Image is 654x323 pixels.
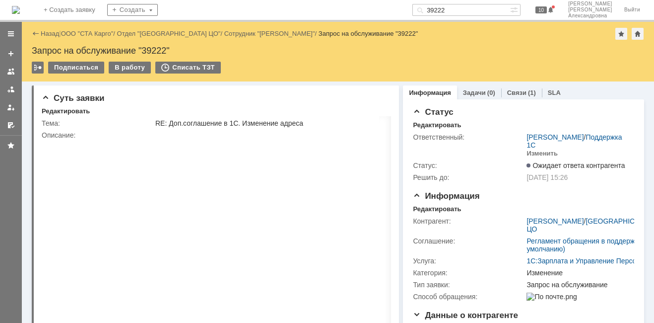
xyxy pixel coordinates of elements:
[3,99,19,115] a: Мои заявки
[526,150,558,158] div: Изменить
[3,64,19,80] a: Заявки на командах
[526,173,568,181] span: [DATE] 15:26
[526,161,625,169] span: Ожидает ответа контрагента
[510,4,520,14] span: Расширенный поиск
[526,133,622,149] a: Поддержка 1С
[413,269,524,277] div: Категория:
[413,161,524,169] div: Статус:
[32,62,44,74] div: Работа с массовостью
[224,30,315,37] a: Сотрудник "[PERSON_NAME]"
[3,81,19,97] a: Заявки в моей ответственности
[615,28,627,40] div: Добавить в избранное
[413,293,524,301] div: Способ обращения:
[526,237,653,253] a: Регламент обращения в поддержку (по умолчанию)
[12,6,20,14] a: Перейти на домашнюю страницу
[632,28,644,40] div: Сделать домашней страницей
[42,131,389,139] div: Описание:
[409,89,451,96] a: Информация
[117,30,224,37] div: /
[413,217,524,225] div: Контрагент:
[463,89,486,96] a: Задачи
[413,311,518,320] span: Данные о контрагенте
[535,6,547,13] span: 10
[413,173,524,181] div: Решить до:
[526,133,584,141] a: [PERSON_NAME]
[3,46,19,62] a: Создать заявку
[568,1,612,7] span: [PERSON_NAME]
[42,119,153,127] div: Тема:
[61,30,114,37] a: ООО "СТА Карго"
[507,89,526,96] a: Связи
[487,89,495,96] div: (0)
[155,119,387,127] div: RE: Доп.соглашение в 1С. Изменение адреса
[526,133,630,149] div: /
[413,107,453,117] span: Статус
[413,237,524,245] div: Соглашение:
[413,205,461,213] div: Редактировать
[41,30,59,37] a: Назад
[568,7,612,13] span: [PERSON_NAME]
[32,46,644,56] div: Запрос на обслуживание "39222"
[224,30,319,37] div: /
[42,93,104,103] span: Суть заявки
[568,13,612,19] span: Александровна
[413,121,461,129] div: Редактировать
[3,117,19,133] a: Мои согласования
[548,89,561,96] a: SLA
[528,89,536,96] div: (1)
[413,257,524,265] div: Услуга:
[319,30,418,37] div: Запрос на обслуживание "39222"
[526,217,584,225] a: [PERSON_NAME]
[413,191,479,201] span: Информация
[117,30,221,37] a: Отдел "[GEOGRAPHIC_DATA] ЦО"
[413,133,524,141] div: Ответственный:
[61,30,117,37] div: /
[42,107,90,115] div: Редактировать
[526,293,577,301] img: По почте.png
[59,29,61,37] div: |
[107,4,158,16] div: Создать
[413,281,524,289] div: Тип заявки:
[12,6,20,14] img: logo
